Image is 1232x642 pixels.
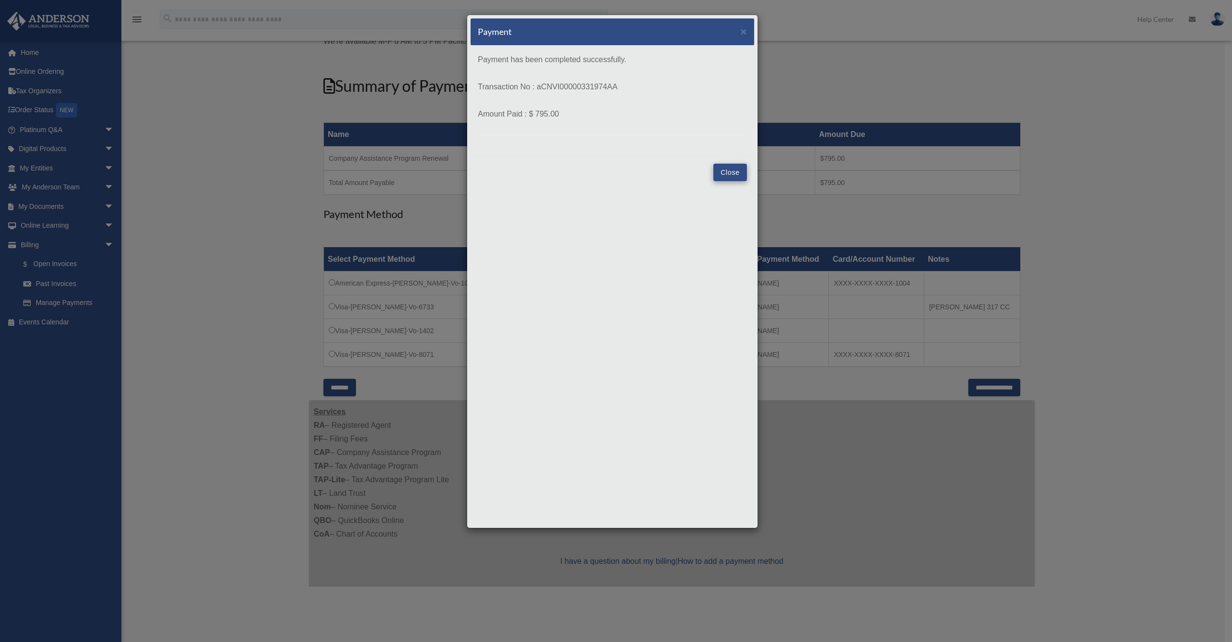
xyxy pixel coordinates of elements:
p: Amount Paid : $ 795.00 [478,107,747,121]
span: × [741,26,747,37]
p: Payment has been completed successfully. [478,53,747,67]
button: Close [713,164,747,181]
h5: Payment [478,26,512,38]
p: Transaction No : aCNVI00000331974AA [478,80,747,94]
button: Close [741,26,747,36]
